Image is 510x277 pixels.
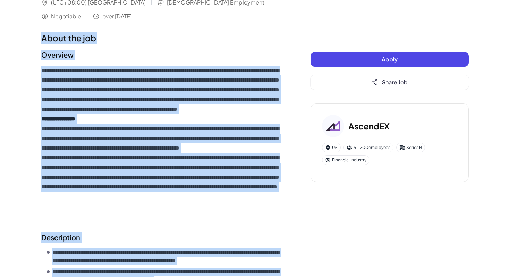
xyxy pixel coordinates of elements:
h2: Overview [41,50,283,60]
span: over [DATE] [102,12,132,20]
button: Apply [311,52,469,67]
div: Financial Industry [322,155,369,165]
h3: AscendEX [348,120,390,132]
div: Series B [396,143,425,152]
img: As [322,115,344,137]
h1: About the job [41,32,283,44]
div: 51-200 employees [343,143,393,152]
span: Apply [382,56,398,63]
div: US [322,143,341,152]
span: Negotiable [51,12,81,20]
span: Share Job [382,78,408,86]
button: Share Job [311,75,469,90]
h2: Description [41,232,283,243]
